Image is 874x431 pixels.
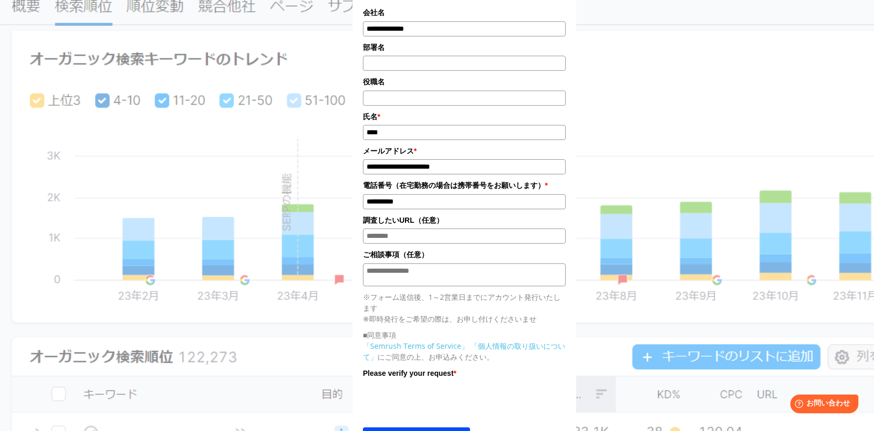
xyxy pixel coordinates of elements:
a: 「Semrush Terms of Service」 [363,341,468,351]
p: にご同意の上、お申込みください。 [363,340,566,362]
p: ※フォーム送信後、1～2営業日までにアカウント発行いたします ※即時発行をご希望の際は、お申し付けくださいませ [363,291,566,324]
label: 役職名 [363,76,566,87]
label: メールアドレス [363,145,566,157]
label: 部署名 [363,42,566,53]
iframe: reCAPTCHA [363,382,521,422]
label: ご相談事項（任意） [363,249,566,260]
label: Please verify your request [363,367,566,379]
label: 電話番号（在宅勤務の場合は携帯番号をお願いします） [363,180,566,191]
a: 「個人情報の取り扱いについて」 [363,341,565,362]
label: 調査したいURL（任意） [363,214,566,226]
iframe: Help widget launcher [781,390,863,420]
label: 会社名 [363,7,566,18]
label: 氏名 [363,111,566,122]
p: ■同意事項 [363,329,566,340]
